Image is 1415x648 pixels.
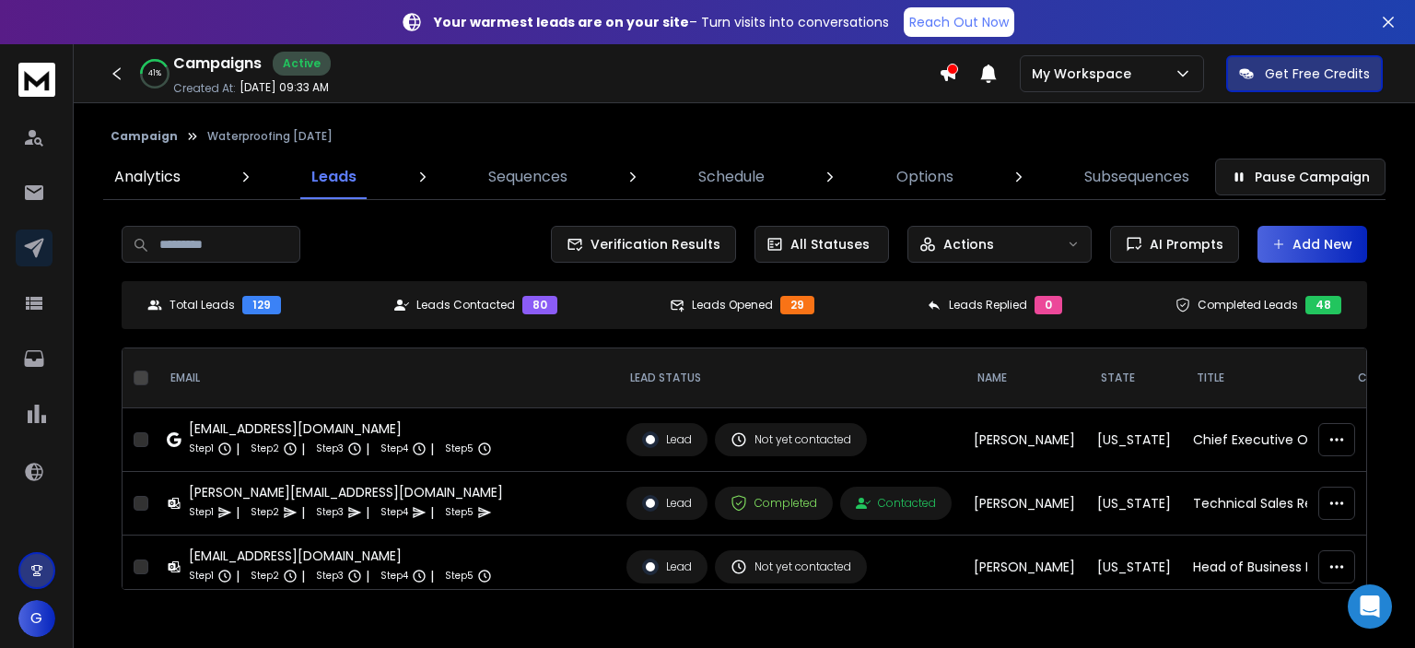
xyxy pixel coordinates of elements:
div: Not yet contacted [731,431,851,448]
img: logo [18,63,55,97]
p: Step 4 [380,440,408,458]
p: Reach Out Now [909,13,1009,31]
a: Analytics [103,155,192,199]
div: Not yet contacted [731,559,851,575]
p: Step 4 [380,503,408,522]
p: Step 1 [189,440,214,458]
div: 0 [1035,296,1062,314]
p: [DATE] 09:33 AM [240,80,329,95]
td: Head of Business Development [1182,536,1343,599]
div: [EMAIL_ADDRESS][DOMAIN_NAME] [189,419,492,438]
a: Options [885,155,965,199]
th: title [1182,348,1343,408]
div: 29 [780,296,814,314]
button: Pause Campaign [1215,159,1386,195]
div: Contacted [856,496,936,511]
span: AI Prompts [1142,235,1223,253]
p: Analytics [114,166,181,188]
p: | [236,503,240,522]
p: | [366,503,369,522]
p: My Workspace [1032,65,1139,83]
button: Add New [1257,226,1367,263]
p: | [301,503,305,522]
th: LEAD STATUS [615,348,963,408]
span: Verification Results [583,235,720,253]
p: Leads Replied [949,298,1027,312]
p: | [366,440,369,458]
div: Lead [642,495,692,512]
a: Subsequences [1073,155,1200,199]
div: [PERSON_NAME][EMAIL_ADDRESS][DOMAIN_NAME] [189,483,503,501]
strong: Your warmest leads are on your site [434,13,689,31]
p: | [236,567,240,585]
p: Options [896,166,953,188]
p: Leads Opened [692,298,773,312]
p: | [430,440,434,458]
p: Leads [311,166,357,188]
p: Completed Leads [1198,298,1298,312]
p: Waterproofing [DATE] [207,129,333,144]
th: State [1086,348,1182,408]
p: Step 4 [380,567,408,585]
p: | [236,440,240,458]
td: [US_STATE] [1086,536,1182,599]
p: Total Leads [170,298,235,312]
p: Step 5 [445,440,474,458]
td: Chief Executive Officer [1182,408,1343,472]
td: [US_STATE] [1086,408,1182,472]
p: Leads Contacted [416,298,515,312]
p: Step 3 [316,503,344,522]
a: Sequences [477,155,579,199]
td: [PERSON_NAME] [963,472,1086,536]
p: Created At: [173,81,236,96]
button: Get Free Credits [1226,55,1383,92]
p: | [301,567,305,585]
div: Active [273,52,331,76]
td: [PERSON_NAME] [963,536,1086,599]
p: 41 % [148,68,161,79]
p: | [430,567,434,585]
div: 80 [522,296,557,314]
button: Campaign [111,129,178,144]
a: Schedule [687,155,776,199]
p: | [366,567,369,585]
a: Leads [300,155,368,199]
p: Step 1 [189,503,214,522]
p: | [301,440,305,458]
p: – Turn visits into conversations [434,13,889,31]
td: Technical Sales Representative [1182,472,1343,536]
th: NAME [963,348,1086,408]
p: Step 2 [251,503,279,522]
td: [US_STATE] [1086,472,1182,536]
a: Reach Out Now [904,7,1014,37]
th: EMAIL [156,348,615,408]
p: Step 2 [251,567,279,585]
div: Completed [731,495,817,512]
p: Get Free Credits [1265,65,1370,83]
div: 48 [1305,296,1341,314]
p: Sequences [488,166,567,188]
p: All Statuses [790,235,870,253]
div: 129 [242,296,281,314]
td: [PERSON_NAME] [963,408,1086,472]
p: Step 3 [316,567,344,585]
div: Lead [642,559,692,575]
h1: Campaigns [173,53,262,75]
p: Subsequences [1084,166,1189,188]
p: Step 1 [189,567,214,585]
p: Step 5 [445,567,474,585]
p: | [430,503,434,522]
p: Step 2 [251,440,279,458]
button: G [18,600,55,637]
p: Actions [943,235,994,253]
p: Schedule [698,166,765,188]
div: Lead [642,431,692,448]
p: Step 5 [445,503,474,522]
p: Step 3 [316,440,344,458]
div: [EMAIL_ADDRESS][DOMAIN_NAME] [189,547,492,565]
button: Verification Results [551,226,736,263]
div: Open Intercom Messenger [1348,584,1392,629]
button: AI Prompts [1110,226,1239,263]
